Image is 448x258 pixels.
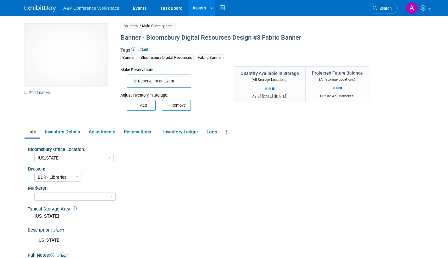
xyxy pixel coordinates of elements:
[120,54,136,61] div: Banner
[312,93,363,99] div: Future Adjustments:
[139,54,194,61] div: Bloomsbury Digital Resources
[25,126,40,137] a: Info
[333,87,342,89] img: loading...
[406,2,418,14] img: Amanda Oney
[120,47,384,65] div: Tags
[28,145,426,153] div: Bloomsbury Office Location:
[241,76,299,82] div: (All Storage Locations)
[33,234,352,247] div: [US_STATE]
[57,253,68,258] a: Edit
[25,24,108,87] img: View Images
[119,32,384,43] div: Banner - Bloomsbury Digital Resources Design #3 Fabric Banner
[25,89,53,97] a: Edit Images
[120,23,176,29] span: Collateral / Multi-Quantity Item
[203,126,221,137] a: Logs
[120,88,224,98] div: Adjust Inventory in Storage:
[25,5,56,12] img: ExhibitDay
[196,54,224,61] div: Fabric Banner
[28,183,426,191] div: Marketer:
[41,126,84,137] a: Inventory Details
[377,6,392,11] span: Search
[138,47,148,52] a: Edit
[241,94,299,99] div: As of [DATE] ( )
[32,211,424,221] div: [US_STATE]
[28,225,429,233] div: Description:
[28,206,77,211] span: Typical Storage Area:
[127,100,156,111] button: Add
[85,126,119,137] a: Adjustments
[159,126,202,137] a: Inventory Ledger
[275,94,286,98] span: [DATE]
[312,70,363,76] div: Projected Future Balance
[369,3,398,14] a: Search
[64,6,119,11] span: A&P Conference Workspace
[127,75,191,88] button: Reserve for an Event
[120,66,224,73] div: Make Reservation:
[241,70,299,76] div: Quantity Available in Storage
[53,228,64,233] a: Edit
[162,100,191,111] button: Remove
[312,76,363,82] div: (All Storage Locations)
[120,126,158,137] a: Reservations
[28,164,426,172] div: Division:
[265,87,274,90] img: loading...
